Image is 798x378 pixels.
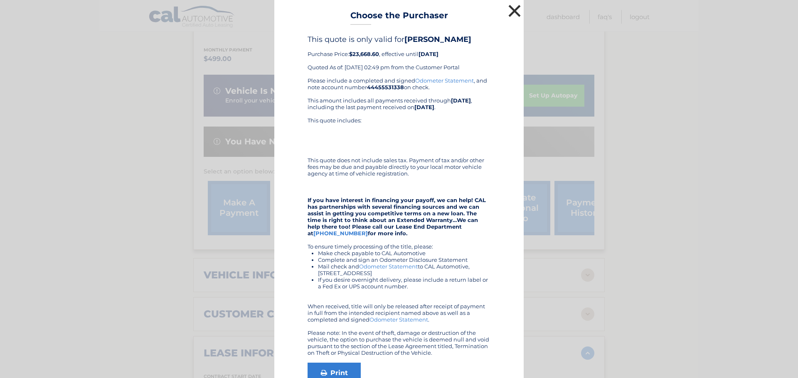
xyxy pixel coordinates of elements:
[415,77,474,84] a: Odometer Statement
[318,263,490,276] li: Mail check and to CAL Automotive, [STREET_ADDRESS]
[414,104,434,110] b: [DATE]
[308,77,490,356] div: Please include a completed and signed , and note account number on check. This amount includes al...
[318,256,490,263] li: Complete and sign an Odometer Disclosure Statement
[506,2,523,19] button: ×
[451,97,471,104] b: [DATE]
[419,51,438,57] b: [DATE]
[350,10,448,25] h3: Choose the Purchaser
[369,316,428,323] a: Odometer Statement
[367,84,404,90] b: 44455531338
[318,250,490,256] li: Make check payable to CAL Automotive
[313,230,368,237] a: [PHONE_NUMBER]
[308,117,490,150] div: This quote includes:
[318,276,490,290] li: If you desire overnight delivery, please include a return label or a Fed Ex or UPS account number.
[308,35,490,77] div: Purchase Price: , effective until Quoted As of: [DATE] 02:49 pm from the Customer Portal
[359,263,418,270] a: Odometer Statement
[349,51,379,57] b: $23,668.60
[308,197,486,237] strong: If you have interest in financing your payoff, we can help! CAL has partnerships with several fin...
[308,35,490,44] h4: This quote is only valid for
[404,35,471,44] b: [PERSON_NAME]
